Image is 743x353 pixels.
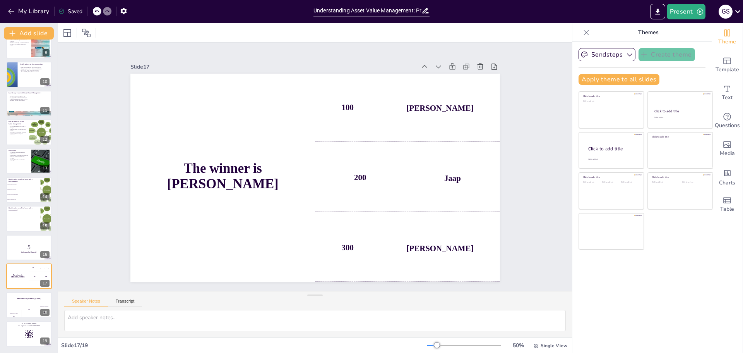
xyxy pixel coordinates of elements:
[6,274,29,278] h4: The winner is [PERSON_NAME]
[43,49,50,56] div: 9
[6,263,52,289] div: 17
[82,28,91,38] span: Position
[40,193,50,200] div: 14
[29,263,52,272] div: 100
[37,305,52,307] div: [PERSON_NAME]
[9,150,29,152] p: Conclusion
[720,149,735,158] span: Media
[667,4,705,19] button: Present
[654,117,705,119] div: Click to add text
[719,5,733,19] div: G S
[20,71,50,72] p: Accountability drives effective practices.
[588,158,637,160] div: Click to add body
[61,342,427,349] div: Slide 17 / 19
[579,48,635,61] button: Sendsteps
[40,338,50,344] div: 19
[40,78,50,85] div: 10
[6,298,52,300] h4: The winner is [PERSON_NAME]
[652,181,676,183] div: Click to add text
[6,33,52,59] div: 9
[61,27,74,39] div: Layout
[20,63,50,65] p: Best Practices for Implementation
[583,181,601,183] div: Click to add text
[621,181,639,183] div: Click to add text
[9,129,27,131] p: Blockchain offers transparency and security.
[20,69,50,71] p: Continuous review fosters improvement.
[650,4,665,19] button: Export to PowerPoint
[40,165,50,172] div: 13
[40,136,50,143] div: 12
[40,280,50,287] div: 17
[9,95,50,97] p: Integration of technology was key.
[7,184,40,185] span: Improved decision-making
[353,288,368,307] div: Jaap
[712,23,743,51] div: Change the overall theme
[9,126,27,129] p: AI and machine learning are game changers.
[313,5,421,16] input: Insert title
[9,159,29,162] p: Improved financial outcomes are achievable.
[639,48,695,61] button: Create theme
[26,322,37,324] strong: [DOMAIN_NAME]
[712,107,743,135] div: Get real-time input from your audience
[9,98,50,100] p: Clear goals guided the implementation.
[401,225,437,290] div: [PERSON_NAME]
[64,299,108,307] button: Speaker Notes
[712,135,743,163] div: Add images, graphics, shapes or video
[9,92,50,94] p: Case Study: Successful Asset Value Management
[9,97,50,98] p: Engaging stakeholders ensured buy-in.
[719,179,735,187] span: Charts
[719,4,733,19] button: G S
[602,181,620,183] div: Click to add text
[583,176,639,179] div: Click to add title
[588,145,638,152] div: Click to add title
[583,95,639,98] div: Click to add title
[9,156,29,158] p: Leveraging technology enhances strategies.
[9,152,29,154] p: Effective management maximizes performance.
[509,342,527,349] div: 50 %
[6,206,52,231] div: 15
[108,299,142,307] button: Transcript
[4,27,54,40] button: Add slide
[9,100,50,101] p: Significant benefits were realized.
[6,62,52,87] div: 10
[22,308,37,310] div: Jaap
[9,243,50,251] p: 5
[9,325,50,327] p: and login with code
[654,109,706,114] div: Click to add title
[720,205,734,214] span: Table
[712,79,743,107] div: Add text boxes
[6,313,21,314] div: [PERSON_NAME]
[21,251,36,253] strong: Get ready for the quiz!
[722,93,733,102] span: Text
[9,322,50,325] p: Go to
[6,177,52,203] div: 14
[40,309,50,316] div: 18
[579,74,659,85] button: Apply theme to all slides
[9,121,27,125] p: Future Trends in Asset Value Management
[6,314,21,318] div: 100
[6,5,53,17] button: My Library
[652,135,707,138] div: Click to add title
[9,155,29,156] p: Understanding principles is fundamental.
[45,276,47,277] div: Jaap
[712,191,743,219] div: Add a table
[9,133,27,136] p: Expect significant changes in practices.
[716,65,739,74] span: Template
[541,343,567,349] span: Single View
[592,23,704,42] p: Themes
[682,181,707,183] div: Click to add text
[40,107,50,114] div: 11
[718,38,736,46] span: Theme
[9,178,38,183] p: What is a key benefit of asset value management?
[715,121,740,130] span: Questions
[712,51,743,79] div: Add ready made slides
[37,307,52,318] div: 300
[40,222,50,229] div: 15
[20,67,50,68] p: Clear goals guide asset management efforts.
[338,129,475,326] div: 100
